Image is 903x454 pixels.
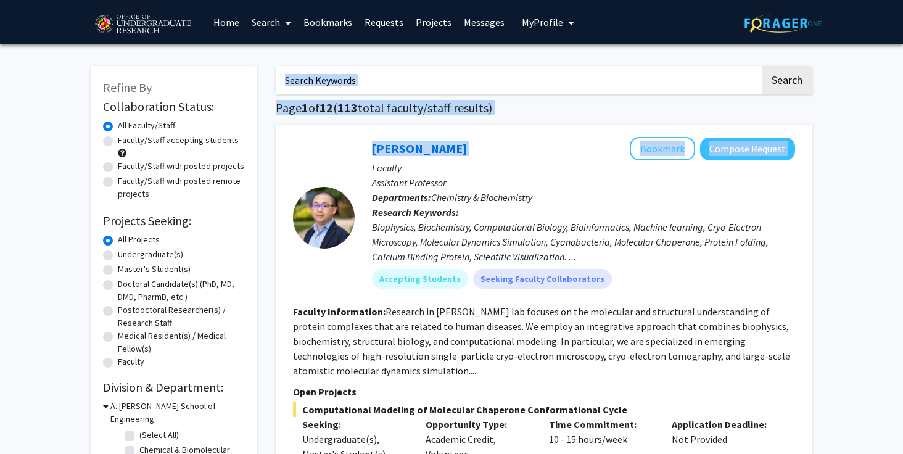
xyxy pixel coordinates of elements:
[103,80,152,95] span: Refine By
[293,305,790,377] fg-read-more: Research in [PERSON_NAME] lab focuses on the molecular and structural understanding of protein co...
[297,1,358,44] a: Bookmarks
[372,160,795,175] p: Faculty
[410,1,458,44] a: Projects
[337,100,358,115] span: 113
[245,1,297,44] a: Search
[103,99,245,114] h2: Collaboration Status:
[320,100,333,115] span: 12
[372,175,795,190] p: Assistant Professor
[672,417,777,432] p: Application Deadline:
[549,417,654,432] p: Time Commitment:
[118,134,239,147] label: Faculty/Staff accepting students
[372,191,431,204] b: Departments:
[103,213,245,228] h2: Projects Seeking:
[276,101,812,115] h1: Page of ( total faculty/staff results)
[118,119,175,132] label: All Faculty/Staff
[103,380,245,395] h2: Division & Department:
[458,1,511,44] a: Messages
[358,1,410,44] a: Requests
[207,1,245,44] a: Home
[118,248,183,261] label: Undergraduate(s)
[426,417,530,432] p: Opportunity Type:
[630,137,695,160] button: Add Yanxin Liu to Bookmarks
[372,220,795,264] div: Biophysics, Biochemistry, Computational Biology, Bioinformatics, Machine learning, Cryo-Electron ...
[302,100,308,115] span: 1
[431,191,532,204] span: Chemistry & Biochemistry
[118,303,245,329] label: Postdoctoral Researcher(s) / Research Staff
[91,9,195,40] img: University of Maryland Logo
[139,429,179,442] label: (Select All)
[473,269,612,289] mat-chip: Seeking Faculty Collaborators
[118,278,245,303] label: Doctoral Candidate(s) (PhD, MD, DMD, PharmD, etc.)
[293,305,386,318] b: Faculty Information:
[293,402,795,417] span: Computational Modeling of Molecular Chaperone Conformational Cycle
[372,141,467,156] a: [PERSON_NAME]
[9,398,52,445] iframe: Chat
[700,138,795,160] button: Compose Request to Yanxin Liu
[118,233,160,246] label: All Projects
[302,417,407,432] p: Seeking:
[118,160,244,173] label: Faculty/Staff with posted projects
[118,175,245,200] label: Faculty/Staff with posted remote projects
[744,14,822,33] img: ForagerOne Logo
[276,66,760,94] input: Search Keywords
[293,384,795,399] p: Open Projects
[118,355,144,368] label: Faculty
[372,269,468,289] mat-chip: Accepting Students
[110,400,245,426] h3: A. [PERSON_NAME] School of Engineering
[762,66,812,94] button: Search
[118,263,191,276] label: Master's Student(s)
[118,329,245,355] label: Medical Resident(s) / Medical Fellow(s)
[372,206,459,218] b: Research Keywords:
[522,16,563,28] span: My Profile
